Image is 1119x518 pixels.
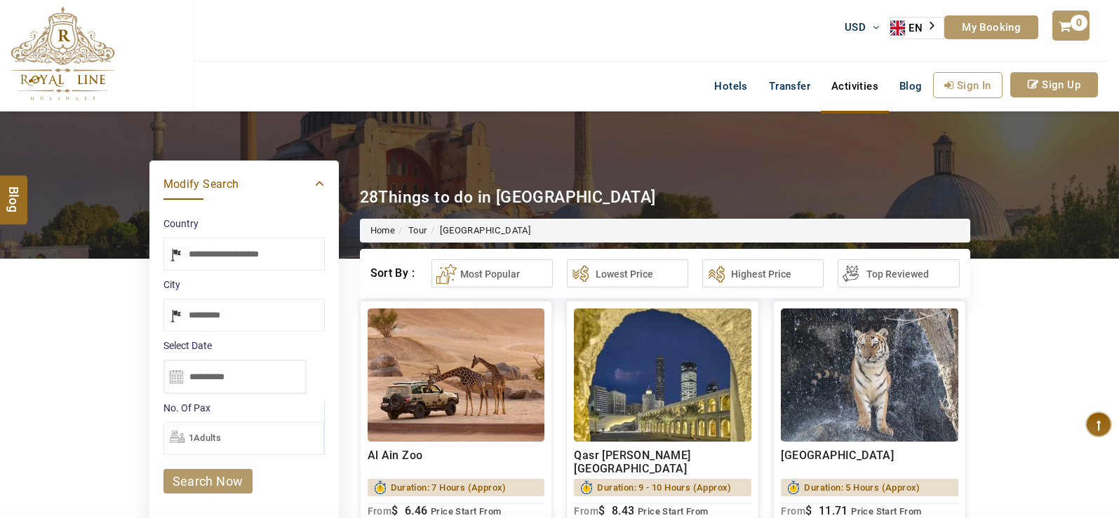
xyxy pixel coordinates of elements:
[391,504,398,517] span: $
[758,72,821,100] a: Transfer
[944,15,1038,39] a: My Booking
[163,175,325,192] a: Modify Search
[821,72,889,100] a: Activities
[431,259,553,287] button: Most Popular
[163,469,253,493] a: search now
[845,21,866,34] span: USD
[805,504,812,517] span: $
[163,278,325,292] label: City
[704,72,758,100] a: Hotels
[890,18,944,39] a: EN
[638,506,708,517] span: Price Start From
[1010,72,1098,97] a: Sign Up
[1052,11,1089,41] a: 0
[368,308,545,442] img: 1.jpg
[899,80,923,93] span: Blog
[408,225,427,236] a: Tour
[427,224,531,238] li: [GEOGRAPHIC_DATA]
[612,504,635,517] span: 8.43
[370,225,396,236] a: Home
[163,217,325,231] label: Country
[163,339,325,353] label: Select Date
[189,432,222,443] span: 1Adults
[933,72,1003,98] a: Sign In
[574,449,751,475] h2: Qasr [PERSON_NAME] [GEOGRAPHIC_DATA]
[163,401,324,415] label: No. Of Pax
[851,506,921,517] span: Price Start From
[1071,15,1087,31] span: 0
[597,479,731,496] span: Duration: 9 - 10 Hours (Approx)
[781,308,958,442] img: 8.jpg
[890,17,944,39] div: Language
[781,505,805,517] sub: From
[838,259,959,287] button: Top Reviewed
[11,6,115,101] img: The Royal Line Holidays
[378,188,655,207] span: Things to do in [GEOGRAPHIC_DATA]
[574,505,598,517] sub: From
[574,308,751,442] img: 12.jpg
[804,479,920,496] span: Duration: 5 Hours (Approx)
[431,506,501,517] span: Price Start From
[360,188,379,207] span: 28
[405,504,428,517] span: 6.46
[890,17,944,39] aside: Language selected: English
[391,479,507,496] span: Duration: 7 Hours (Approx)
[370,259,417,287] div: Sort By :
[368,505,392,517] sub: From
[368,449,545,475] h2: Al Ain Zoo
[819,504,848,517] span: 11.71
[567,259,688,287] button: Lowest Price
[781,449,958,475] h2: [GEOGRAPHIC_DATA]
[598,504,605,517] span: $
[702,259,824,287] button: Highest Price
[889,72,933,100] a: Blog
[5,186,23,198] span: Blog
